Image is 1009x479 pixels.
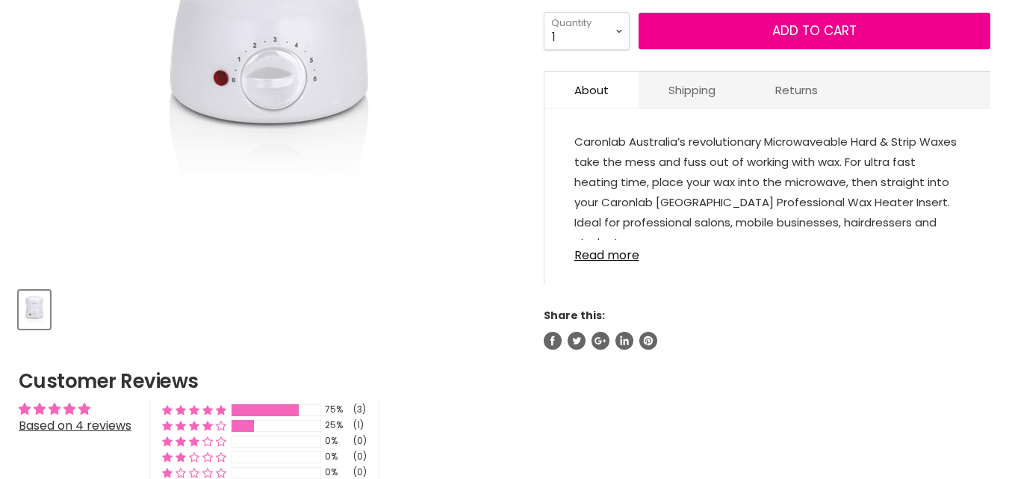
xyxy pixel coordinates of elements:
[353,419,364,432] div: (1)
[772,22,857,40] span: Add to cart
[574,240,960,262] a: Read more
[16,286,521,329] div: Product thumbnails
[745,72,848,108] a: Returns
[639,13,990,50] button: Add to cart
[19,368,990,395] h2: Customer Reviews
[19,291,50,329] button: Caronlab Professional Mini Wax Heater – 400ml
[325,404,349,416] div: 75%
[544,309,990,349] aside: Share this:
[162,404,226,416] div: 75% (3) reviews with 5 star rating
[544,308,605,323] span: Share this:
[544,72,639,108] a: About
[19,401,131,418] div: Average rating is 4.75 stars
[325,419,349,432] div: 25%
[353,404,366,416] div: (3)
[574,132,960,256] p: Caronlab Australia’s revolutionary Microwaveable Hard & Strip Waxes take the mess and fuss out of...
[19,417,131,434] a: Based on 4 reviews
[162,419,226,432] div: 25% (1) reviews with 4 star rating
[20,292,49,327] img: Caronlab Professional Mini Wax Heater – 400ml
[544,12,630,49] select: Quantity
[639,72,745,108] a: Shipping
